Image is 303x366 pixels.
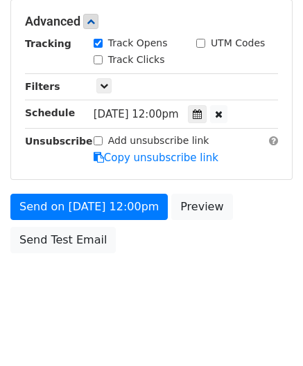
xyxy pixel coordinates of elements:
strong: Filters [25,81,60,92]
h5: Advanced [25,14,278,29]
label: Track Opens [108,36,168,51]
label: Add unsubscribe link [108,134,209,148]
iframe: Chat Widget [234,300,303,366]
a: Preview [171,194,232,220]
label: Track Clicks [108,53,165,67]
a: Copy unsubscribe link [94,152,218,164]
strong: Schedule [25,107,75,118]
span: [DATE] 12:00pm [94,108,179,120]
strong: Unsubscribe [25,136,93,147]
strong: Tracking [25,38,71,49]
a: Send on [DATE] 12:00pm [10,194,168,220]
label: UTM Codes [211,36,265,51]
a: Send Test Email [10,227,116,253]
